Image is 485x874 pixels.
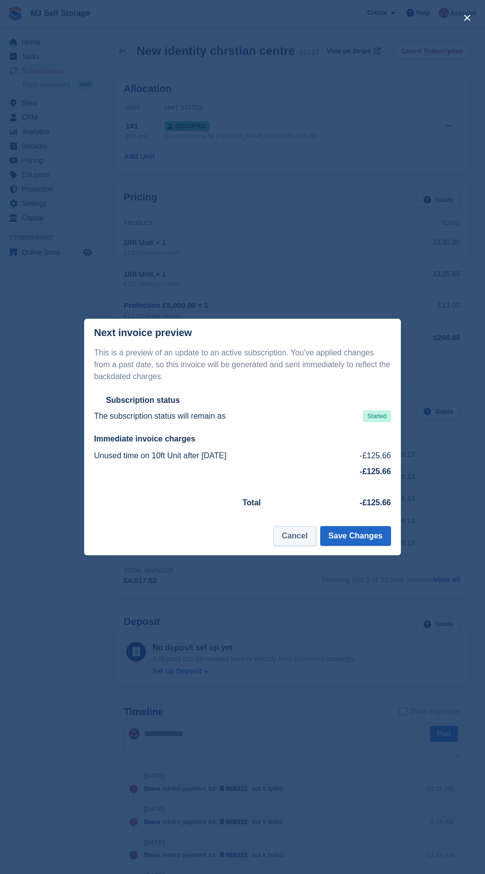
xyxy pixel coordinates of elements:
p: The subscription status will remain as [94,410,226,422]
td: -£125.66 [334,448,391,464]
h2: Immediate invoice charges [94,434,391,444]
td: Unused time on 10ft Unit after [DATE] [94,448,334,464]
button: close [459,10,475,26]
strong: -£125.66 [360,467,391,476]
strong: Total [242,498,261,507]
strong: -£125.66 [360,498,391,507]
p: Next invoice preview [94,327,192,339]
p: This is a preview of an update to an active subscription. You've applied changes from a past date... [94,347,391,383]
button: Cancel [273,526,316,546]
h2: Subscription status [106,395,180,405]
button: Save Changes [320,526,391,546]
span: Started [363,410,391,422]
